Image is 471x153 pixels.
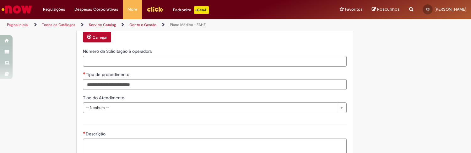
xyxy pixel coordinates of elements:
span: Necessários [83,131,86,134]
span: Tipo de procedimento [86,72,131,77]
img: click_logo_yellow_360x200.png [147,4,164,14]
img: ServiceNow [1,3,33,16]
a: Service Catalog [89,22,116,27]
div: Padroniza [173,6,209,14]
span: -- Nenhum -- [86,103,334,113]
span: [PERSON_NAME] [435,7,466,12]
a: Página inicial [7,22,29,27]
span: Requisições [43,6,65,13]
span: Favoritos [345,6,362,13]
p: +GenAi [194,6,209,14]
span: Necessários [83,72,86,74]
small: Carregar [93,35,107,40]
input: Número da Solicitação à operadora [83,56,347,67]
span: Rascunhos [377,6,400,12]
a: Rascunhos [372,7,400,13]
a: Todos os Catálogos [42,22,75,27]
a: Gente e Gestão [129,22,156,27]
span: More [127,6,137,13]
button: Carregar anexo de Encaminhamento do pedido Required [83,32,111,42]
span: Tipo do Atendimento [83,95,126,101]
span: Despesas Corporativas [74,6,118,13]
ul: Trilhas de página [5,19,309,31]
input: Tipo de procedimento [83,79,347,90]
span: Descrição [86,131,107,137]
span: Somente leitura - Número da Solicitação à operadora [83,48,153,54]
span: RS [426,7,430,11]
a: Plano Médico - FAHZ [170,22,206,27]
